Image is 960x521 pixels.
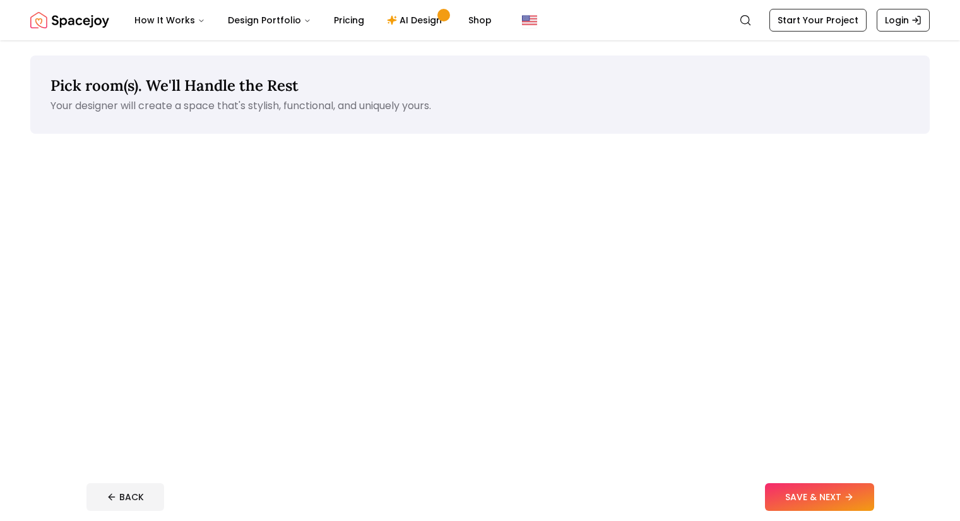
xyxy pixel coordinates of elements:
nav: Main [124,8,502,33]
span: Pick room(s). We'll Handle the Rest [50,76,299,95]
a: Start Your Project [769,9,867,32]
button: BACK [86,483,164,511]
button: Design Portfolio [218,8,321,33]
a: Login [877,9,930,32]
a: Shop [458,8,502,33]
button: SAVE & NEXT [765,483,874,511]
a: Spacejoy [30,8,109,33]
a: Pricing [324,8,374,33]
p: Your designer will create a space that's stylish, functional, and uniquely yours. [50,98,910,114]
img: Spacejoy Logo [30,8,109,33]
button: How It Works [124,8,215,33]
a: AI Design [377,8,456,33]
img: United States [522,13,537,28]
